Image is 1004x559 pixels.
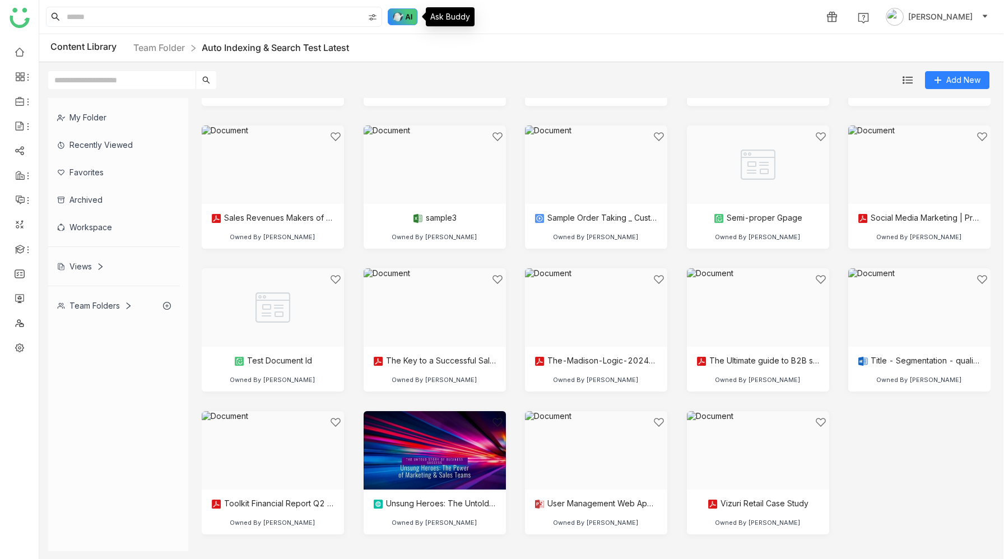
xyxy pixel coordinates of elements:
[553,519,639,527] div: Owned By [PERSON_NAME]
[133,42,185,53] a: Team Folder
[946,74,980,86] span: Add New
[848,125,991,204] img: Document
[534,499,658,510] div: User Management Web Application ppt
[364,268,506,347] img: Document
[534,499,545,510] img: pptx.svg
[211,213,222,224] img: pdf.svg
[857,356,868,367] img: docx.svg
[57,301,132,310] div: Team Folders
[696,356,820,367] div: The Ultimate guide to B2B sales funnels
[903,75,913,85] img: list.svg
[687,411,829,490] img: Document
[392,233,477,241] div: Owned By [PERSON_NAME]
[412,213,424,224] img: xls.svg
[877,233,963,241] div: Owned By [PERSON_NAME]
[713,213,802,224] div: Semi-proper Gpage
[715,519,801,527] div: Owned By [PERSON_NAME]
[211,213,335,224] div: Sales Revenues Makers of Profit Monetary Cash Flow New
[211,499,335,510] div: Toolkit Financial Report Q2 2025: MarTech
[211,499,222,510] img: pdf.svg
[202,268,344,347] img: Paper
[48,186,180,213] div: Archived
[48,131,180,159] div: Recently Viewed
[48,213,180,241] div: Workspace
[707,499,808,510] div: Vizuri Retail Case Study
[707,499,718,510] img: pdf.svg
[50,41,349,55] div: Content Library
[877,376,963,384] div: Owned By [PERSON_NAME]
[202,42,349,53] a: Auto Indexing & Search Test Latest
[230,233,315,241] div: Owned By [PERSON_NAME]
[364,125,506,204] img: Document
[373,499,497,510] div: Unsung Heroes: The Untold Story of How Marketing & Sales Teams Power Business Success
[848,268,991,347] img: Document
[202,411,344,490] img: Document
[57,262,104,271] div: Views
[857,356,982,367] div: Title - Segmentation - qualification
[373,499,384,510] img: article.svg
[886,8,904,26] img: avatar
[534,356,545,367] img: pdf.svg
[687,268,829,347] img: Document
[373,356,497,367] div: The Key to a Successful Sales Funnel
[553,233,639,241] div: Owned By [PERSON_NAME]
[234,356,245,367] img: paper.svg
[525,411,667,490] img: Document
[412,213,457,224] div: sample3
[426,7,475,26] div: Ask Buddy
[10,8,30,28] img: logo
[534,356,658,367] div: The-Madison-Logic-2024-Full-Funnel-ABM-Playbook
[534,213,545,224] img: mp4.svg
[202,125,344,204] img: Document
[230,376,315,384] div: Owned By [PERSON_NAME]
[857,213,868,224] img: pdf.svg
[857,213,982,224] div: Social Media Marketing | Pros & Cons
[925,71,989,89] button: Add New
[392,519,477,527] div: Owned By [PERSON_NAME]
[373,356,384,367] img: pdf.svg
[687,125,829,204] img: Paper
[48,159,180,186] div: Favorites
[715,233,801,241] div: Owned By [PERSON_NAME]
[392,376,477,384] div: Owned By [PERSON_NAME]
[230,519,315,527] div: Owned By [PERSON_NAME]
[884,8,991,26] button: [PERSON_NAME]
[368,13,377,22] img: search-type.svg
[234,356,312,367] div: Test Document Id
[48,104,180,131] div: My Folder
[713,213,724,224] img: paper.svg
[696,356,707,367] img: pdf.svg
[908,11,973,23] span: [PERSON_NAME]
[525,125,667,204] img: Document
[553,376,639,384] div: Owned By [PERSON_NAME]
[525,268,667,347] img: Document
[534,213,658,224] div: Sample Order Taking _ Customer Support [GEOGRAPHIC_DATA]
[388,8,418,25] img: ask-buddy-hover.svg
[715,376,801,384] div: Owned By [PERSON_NAME]
[858,12,869,24] img: help.svg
